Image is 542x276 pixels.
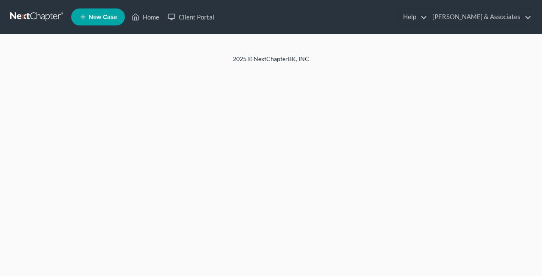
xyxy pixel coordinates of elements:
[127,9,163,25] a: Home
[71,8,125,25] new-legal-case-button: New Case
[399,9,427,25] a: Help
[30,55,512,70] div: 2025 © NextChapterBK, INC
[163,9,218,25] a: Client Portal
[428,9,531,25] a: [PERSON_NAME] & Associates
